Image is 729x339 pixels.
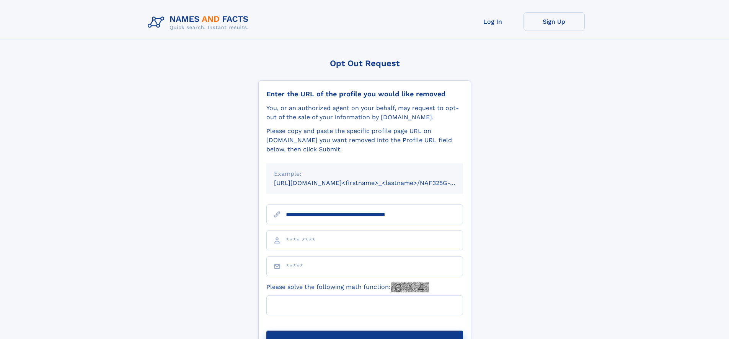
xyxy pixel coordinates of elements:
a: Sign Up [524,12,585,31]
div: Enter the URL of the profile you would like removed [266,90,463,98]
label: Please solve the following math function: [266,282,429,292]
img: Logo Names and Facts [145,12,255,33]
a: Log In [462,12,524,31]
small: [URL][DOMAIN_NAME]<firstname>_<lastname>/NAF325G-xxxxxxxx [274,179,478,187]
div: Example: [274,169,455,178]
div: Please copy and paste the specific profile page URL on [DOMAIN_NAME] you want removed into the Pr... [266,127,463,154]
div: You, or an authorized agent on your behalf, may request to opt-out of the sale of your informatio... [266,104,463,122]
div: Opt Out Request [258,58,471,68]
